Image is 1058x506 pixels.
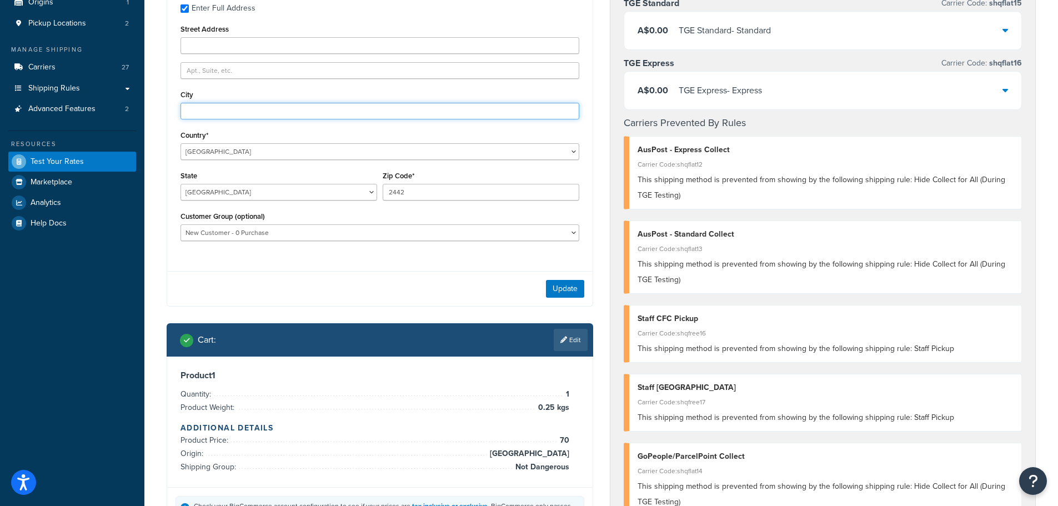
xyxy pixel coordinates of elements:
[987,57,1022,69] span: shqflat16
[180,370,579,381] h3: Product 1
[31,178,72,187] span: Marketplace
[28,19,86,28] span: Pickup Locations
[638,463,1014,479] div: Carrier Code: shqflat14
[638,258,1005,285] span: This shipping method is prevented from showing by the following shipping rule: Hide Collect for A...
[8,213,136,233] a: Help Docs
[638,394,1014,410] div: Carrier Code: shqfree17
[8,99,136,119] a: Advanced Features2
[125,19,129,28] span: 2
[638,157,1014,172] div: Carrier Code: shqflat12
[513,460,569,474] span: Not Dangerous
[180,212,265,221] label: Customer Group (optional)
[638,311,1014,327] div: Staff CFC Pickup
[638,343,954,354] span: This shipping method is prevented from showing by the following shipping rule: Staff Pickup
[180,62,579,79] input: Apt., Suite, etc.
[31,198,61,208] span: Analytics
[180,402,237,413] span: Product Weight:
[180,448,206,459] span: Origin:
[638,241,1014,257] div: Carrier Code: shqflat13
[8,57,136,78] li: Carriers
[8,139,136,149] div: Resources
[624,58,674,69] h3: TGE Express
[563,388,569,401] span: 1
[180,434,231,446] span: Product Price:
[180,172,197,180] label: State
[638,142,1014,158] div: AusPost - Express Collect
[638,174,1005,201] span: This shipping method is prevented from showing by the following shipping rule: Hide Collect for A...
[180,388,214,400] span: Quantity:
[31,157,84,167] span: Test Your Rates
[624,116,1022,131] h4: Carriers Prevented By Rules
[28,104,96,114] span: Advanced Features
[180,91,193,99] label: City
[180,131,208,139] label: Country*
[192,1,255,16] div: Enter Full Address
[8,172,136,192] a: Marketplace
[638,227,1014,242] div: AusPost - Standard Collect
[180,422,579,434] h4: Additional Details
[487,447,569,460] span: [GEOGRAPHIC_DATA]
[638,412,954,423] span: This shipping method is prevented from showing by the following shipping rule: Staff Pickup
[638,449,1014,464] div: GoPeople/ParcelPoint Collect
[554,329,588,351] a: Edit
[679,23,771,38] div: TGE Standard - Standard
[180,461,239,473] span: Shipping Group:
[28,63,56,72] span: Carriers
[8,193,136,213] a: Analytics
[638,380,1014,395] div: Staff [GEOGRAPHIC_DATA]
[638,325,1014,341] div: Carrier Code: shqfree16
[180,25,229,33] label: Street Address
[180,4,189,13] input: Enter Full Address
[8,13,136,34] a: Pickup Locations2
[383,172,414,180] label: Zip Code*
[557,434,569,447] span: 70
[8,13,136,34] li: Pickup Locations
[8,57,136,78] a: Carriers27
[638,24,668,37] span: A$0.00
[535,401,569,414] span: 0.25 kgs
[546,280,584,298] button: Update
[28,84,80,93] span: Shipping Rules
[8,99,136,119] li: Advanced Features
[1019,467,1047,495] button: Open Resource Center
[122,63,129,72] span: 27
[638,84,668,97] span: A$0.00
[8,78,136,99] a: Shipping Rules
[125,104,129,114] span: 2
[941,56,1022,71] p: Carrier Code:
[8,45,136,54] div: Manage Shipping
[198,335,216,345] h2: Cart :
[679,83,762,98] div: TGE Express - Express
[8,152,136,172] a: Test Your Rates
[31,219,67,228] span: Help Docs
